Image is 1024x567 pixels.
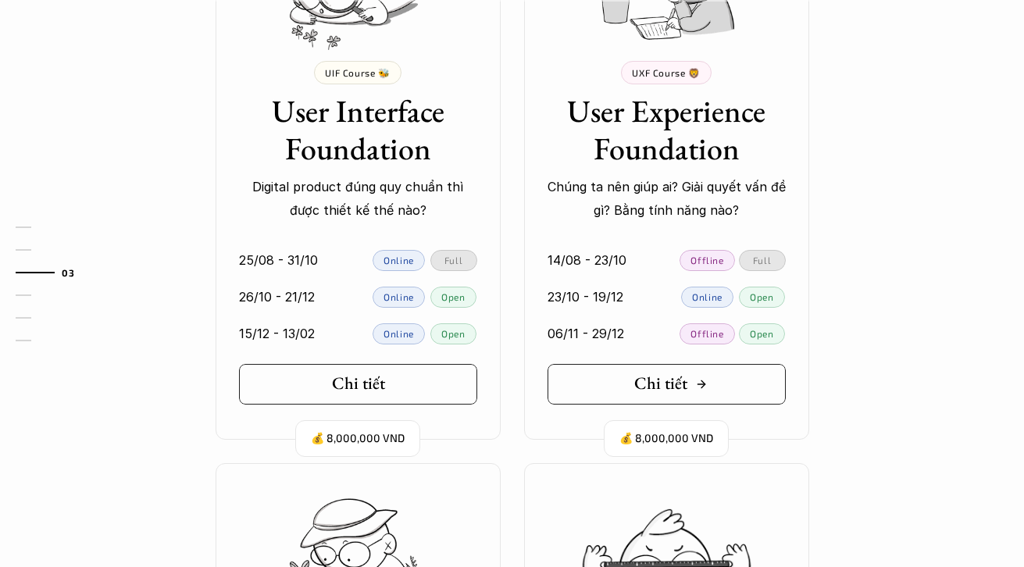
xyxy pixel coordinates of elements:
[239,322,315,345] p: 15/12 - 13/02
[548,248,626,272] p: 14/08 - 23/10
[634,373,687,394] h5: Chi tiết
[750,328,773,339] p: Open
[750,291,773,302] p: Open
[16,263,90,282] a: 03
[548,364,786,405] a: Chi tiết
[632,67,700,78] p: UXF Course 🦁
[690,255,723,266] p: Offline
[619,428,713,449] p: 💰 8,000,000 VND
[239,364,477,405] a: Chi tiết
[332,373,385,394] h5: Chi tiết
[444,255,462,266] p: Full
[62,266,74,277] strong: 03
[239,175,477,223] p: Digital product đúng quy chuẩn thì được thiết kế thế nào?
[384,328,414,339] p: Online
[239,285,315,308] p: 26/10 - 21/12
[548,285,623,308] p: 23/10 - 19/12
[441,291,465,302] p: Open
[311,428,405,449] p: 💰 8,000,000 VND
[384,291,414,302] p: Online
[384,255,414,266] p: Online
[690,328,723,339] p: Offline
[548,322,624,345] p: 06/11 - 29/12
[239,248,318,272] p: 25/08 - 31/10
[325,67,390,78] p: UIF Course 🐝
[548,175,786,223] p: Chúng ta nên giúp ai? Giải quyết vấn đề gì? Bằng tính năng nào?
[441,328,465,339] p: Open
[548,92,786,167] h3: User Experience Foundation
[239,92,477,167] h3: User Interface Foundation
[753,255,771,266] p: Full
[692,291,723,302] p: Online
